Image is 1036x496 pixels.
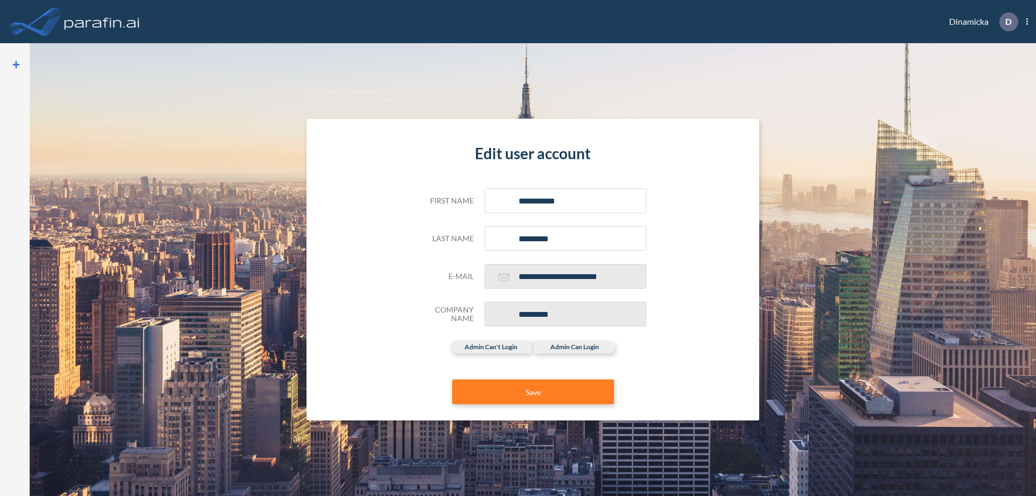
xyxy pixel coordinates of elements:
[420,305,474,324] h5: Company Name
[452,379,614,404] button: Save
[451,341,531,354] label: admin can't login
[933,12,1028,31] div: Dinamicka
[420,234,474,243] h5: Last name
[534,341,615,354] label: admin can login
[420,196,474,206] h5: First name
[1005,17,1012,26] p: D
[420,145,646,163] h4: Edit user account
[420,272,474,281] h5: E-mail
[62,11,142,32] img: logo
